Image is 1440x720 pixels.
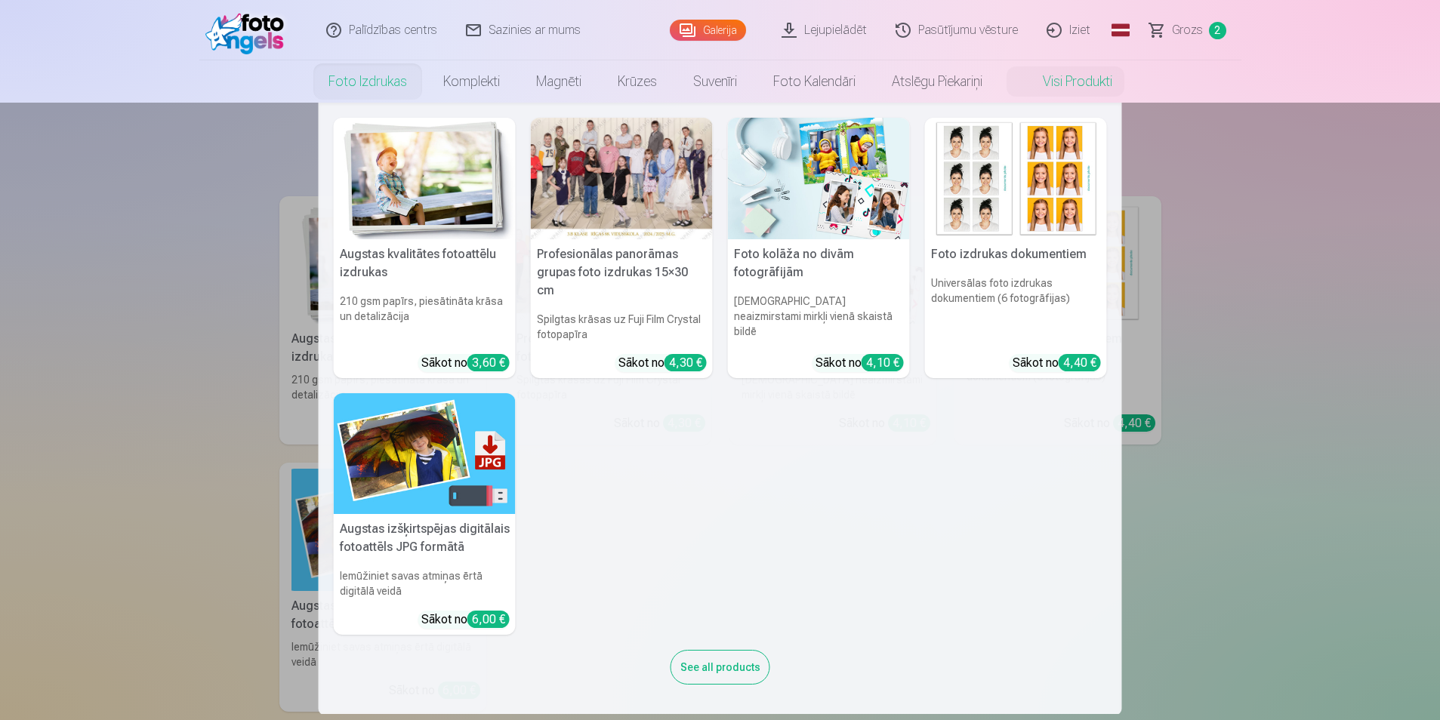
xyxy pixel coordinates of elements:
[816,354,904,372] div: Sākot no
[670,20,746,41] a: Galerija
[334,118,516,239] img: Augstas kvalitātes fotoattēlu izdrukas
[874,60,1001,103] a: Atslēgu piekariņi
[600,60,675,103] a: Krūzes
[925,118,1107,378] a: Foto izdrukas dokumentiemFoto izdrukas dokumentiemUniversālas foto izdrukas dokumentiem (6 fotogr...
[310,60,425,103] a: Foto izdrukas
[925,118,1107,239] img: Foto izdrukas dokumentiem
[421,354,510,372] div: Sākot no
[425,60,518,103] a: Komplekti
[755,60,874,103] a: Foto kalendāri
[728,288,910,348] h6: [DEMOGRAPHIC_DATA] neaizmirstami mirkļi vienā skaistā bildē
[334,118,516,378] a: Augstas kvalitātes fotoattēlu izdrukasAugstas kvalitātes fotoattēlu izdrukas210 gsm papīrs, piesā...
[675,60,755,103] a: Suvenīri
[728,118,910,239] img: Foto kolāža no divām fotogrāfijām
[334,288,516,348] h6: 210 gsm papīrs, piesātināta krāsa un detalizācija
[1013,354,1101,372] div: Sākot no
[1209,22,1226,39] span: 2
[334,562,516,605] h6: Iemūžiniet savas atmiņas ērtā digitālā veidā
[728,239,910,288] h5: Foto kolāža no divām fotogrāfijām
[925,239,1107,269] h5: Foto izdrukas dokumentiem
[334,393,516,515] img: Augstas izšķirtspējas digitālais fotoattēls JPG formātā
[531,306,713,348] h6: Spilgtas krāsas uz Fuji Film Crystal fotopapīra
[1001,60,1130,103] a: Visi produkti
[664,354,707,371] div: 4,30 €
[671,658,770,674] a: See all products
[728,118,910,378] a: Foto kolāža no divām fotogrāfijāmFoto kolāža no divām fotogrāfijām[DEMOGRAPHIC_DATA] neaizmirstam...
[421,611,510,629] div: Sākot no
[205,6,292,54] img: /fa4
[1172,21,1203,39] span: Grozs
[467,354,510,371] div: 3,60 €
[925,269,1107,348] h6: Universālas foto izdrukas dokumentiem (6 fotogrāfijas)
[671,650,770,685] div: See all products
[518,60,600,103] a: Magnēti
[334,514,516,562] h5: Augstas izšķirtspējas digitālais fotoattēls JPG formātā
[467,611,510,628] div: 6,00 €
[531,239,713,306] h5: Profesionālas panorāmas grupas foto izdrukas 15×30 cm
[334,393,516,635] a: Augstas izšķirtspējas digitālais fotoattēls JPG formātāAugstas izšķirtspējas digitālais fotoattēl...
[531,118,713,378] a: Profesionālas panorāmas grupas foto izdrukas 15×30 cmSpilgtas krāsas uz Fuji Film Crystal fotopap...
[334,239,516,288] h5: Augstas kvalitātes fotoattēlu izdrukas
[618,354,707,372] div: Sākot no
[1059,354,1101,371] div: 4,40 €
[862,354,904,371] div: 4,10 €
